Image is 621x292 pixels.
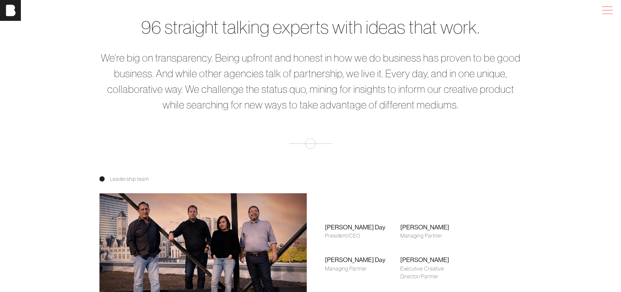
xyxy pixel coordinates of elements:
[99,13,522,41] div: 96 straight talking experts with ideas that work.
[400,265,476,280] div: Executive Creative Director/Partner
[325,223,400,232] div: [PERSON_NAME] Day
[99,50,522,112] p: We’re big on transparency. Being upfront and honest in how we do business has proven to be good b...
[325,265,400,272] div: Managing Partner
[325,232,400,240] div: President/CEO
[400,255,476,265] div: [PERSON_NAME]
[325,255,400,265] div: [PERSON_NAME] Day
[400,232,476,240] div: Managing Partner
[400,223,476,232] div: [PERSON_NAME]
[99,175,522,183] div: Leadership team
